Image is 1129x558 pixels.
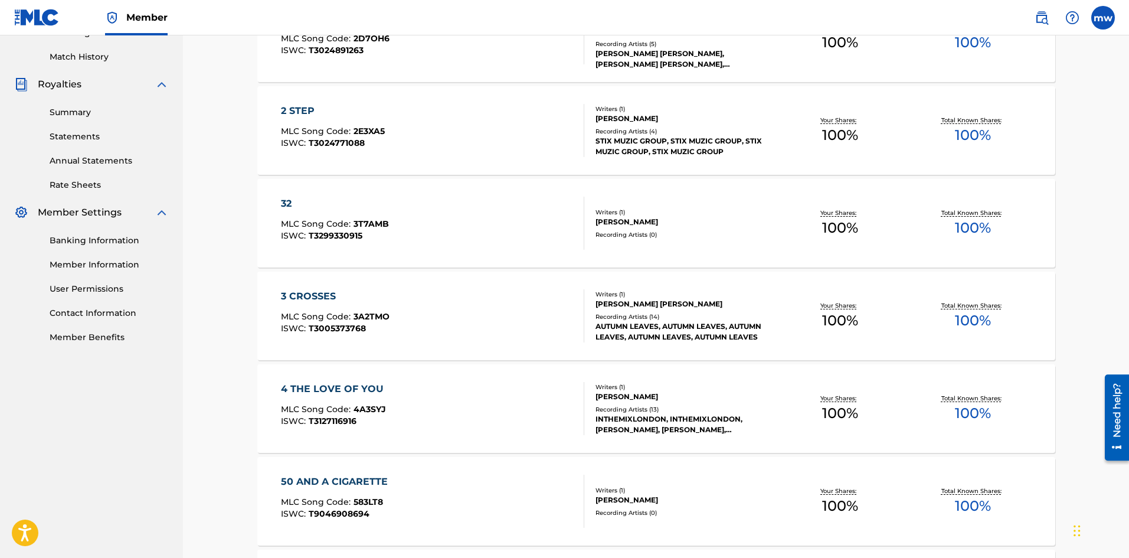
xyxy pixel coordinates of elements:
[595,136,774,157] div: STIX MUZIC GROUP, STIX MUZIC GROUP, STIX MUZIC GROUP, STIX MUZIC GROUP
[309,45,364,56] span: T3024891263
[281,416,309,426] span: ISWC :
[820,394,859,403] p: Your Shares:
[309,508,369,519] span: T9046908694
[281,497,354,507] span: MLC Song Code :
[281,230,309,241] span: ISWC :
[50,259,169,271] a: Member Information
[955,125,991,146] span: 100 %
[105,11,119,25] img: Top Rightsholder
[955,495,991,517] span: 100 %
[595,208,774,217] div: Writers ( 1 )
[50,106,169,119] a: Summary
[281,508,309,519] span: ISWC :
[281,126,354,136] span: MLC Song Code :
[14,9,60,26] img: MLC Logo
[595,495,774,505] div: [PERSON_NAME]
[595,40,774,48] div: Recording Artists ( 5 )
[1030,6,1053,30] a: Public Search
[354,497,383,507] span: 583LT8
[38,77,81,92] span: Royalties
[14,77,28,92] img: Royalties
[595,127,774,136] div: Recording Artists ( 4 )
[309,416,356,426] span: T3127116916
[822,403,858,424] span: 100 %
[595,321,774,342] div: AUTUMN LEAVES, AUTUMN LEAVES, AUTUMN LEAVES, AUTUMN LEAVES, AUTUMN LEAVES
[50,179,169,191] a: Rate Sheets
[595,391,774,402] div: [PERSON_NAME]
[595,299,774,309] div: [PERSON_NAME] [PERSON_NAME]
[955,217,991,239] span: 100 %
[281,45,309,56] span: ISWC :
[354,404,386,415] span: 4A3SYJ
[595,113,774,124] div: [PERSON_NAME]
[1096,370,1129,465] iframe: Resource Center
[257,179,1055,267] a: 32MLC Song Code:3T7AMBISWC:T3299330915Writers (1)[PERSON_NAME]Recording Artists (0)Your Shares:10...
[595,217,774,227] div: [PERSON_NAME]
[50,155,169,167] a: Annual Statements
[281,311,354,322] span: MLC Song Code :
[281,475,394,489] div: 50 AND A CIGARETTE
[50,307,169,319] a: Contact Information
[281,218,354,229] span: MLC Song Code :
[595,383,774,391] div: Writers ( 1 )
[820,301,859,310] p: Your Shares:
[257,457,1055,546] a: 50 AND A CIGARETTEMLC Song Code:583LT8ISWC:T9046908694Writers (1)[PERSON_NAME]Recording Artists (...
[1091,6,1115,30] div: User Menu
[281,289,390,304] div: 3 CROSSES
[281,197,389,211] div: 32
[281,323,309,334] span: ISWC :
[281,382,390,396] div: 4 THE LOVE OF YOU
[309,138,365,148] span: T3024771088
[820,116,859,125] p: Your Shares:
[50,130,169,143] a: Statements
[595,290,774,299] div: Writers ( 1 )
[595,312,774,321] div: Recording Artists ( 14 )
[595,105,774,113] div: Writers ( 1 )
[941,301,1004,310] p: Total Known Shares:
[941,208,1004,217] p: Total Known Shares:
[955,403,991,424] span: 100 %
[595,405,774,414] div: Recording Artists ( 13 )
[1070,501,1129,558] iframe: Chat Widget
[38,205,122,220] span: Member Settings
[309,230,362,241] span: T3299330915
[941,394,1004,403] p: Total Known Shares:
[822,125,858,146] span: 100 %
[50,51,169,63] a: Match History
[955,310,991,331] span: 100 %
[126,11,168,24] span: Member
[1061,6,1084,30] div: Help
[595,508,774,517] div: Recording Artists ( 0 )
[1074,513,1081,549] div: Drag
[14,205,28,220] img: Member Settings
[595,230,774,239] div: Recording Artists ( 0 )
[281,104,385,118] div: 2 STEP
[281,33,354,44] span: MLC Song Code :
[1035,11,1049,25] img: search
[941,116,1004,125] p: Total Known Shares:
[595,414,774,435] div: INTHEMIXLONDON, INTHEMIXLONDON, [PERSON_NAME], [PERSON_NAME], [PERSON_NAME]
[820,208,859,217] p: Your Shares:
[822,32,858,53] span: 100 %
[1065,11,1079,25] img: help
[257,272,1055,360] a: 3 CROSSESMLC Song Code:3A2TMOISWC:T3005373768Writers (1)[PERSON_NAME] [PERSON_NAME]Recording Arti...
[354,33,390,44] span: 2D7OH6
[595,486,774,495] div: Writers ( 1 )
[50,331,169,344] a: Member Benefits
[50,283,169,295] a: User Permissions
[309,323,366,334] span: T3005373768
[155,77,169,92] img: expand
[955,32,991,53] span: 100 %
[820,487,859,495] p: Your Shares:
[822,217,858,239] span: 100 %
[281,404,354,415] span: MLC Song Code :
[257,86,1055,175] a: 2 STEPMLC Song Code:2E3XA5ISWC:T3024771088Writers (1)[PERSON_NAME]Recording Artists (4)STIX MUZIC...
[822,495,858,517] span: 100 %
[822,310,858,331] span: 100 %
[155,205,169,220] img: expand
[281,138,309,148] span: ISWC :
[595,48,774,70] div: [PERSON_NAME] [PERSON_NAME], [PERSON_NAME] [PERSON_NAME], [PERSON_NAME] [PERSON_NAME], [PERSON_NA...
[354,218,389,229] span: 3T7AMB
